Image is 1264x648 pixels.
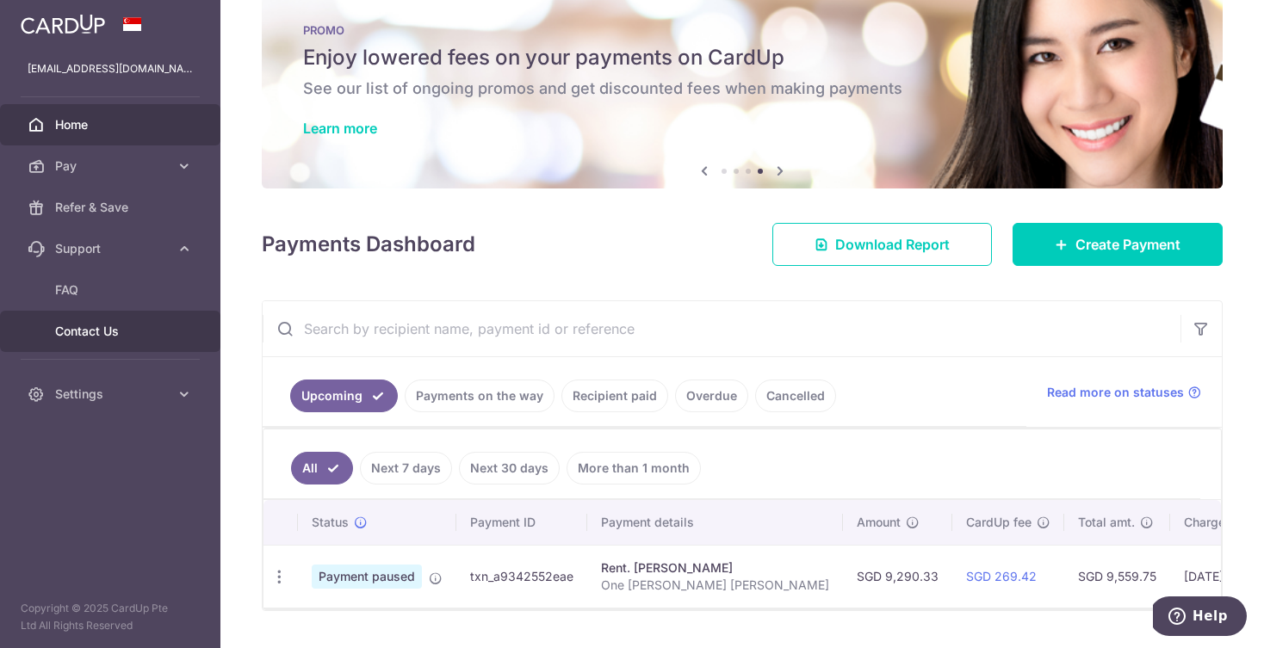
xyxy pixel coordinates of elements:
th: Payment ID [456,500,587,545]
span: Pay [55,157,169,175]
img: CardUp [21,14,105,34]
a: Next 30 days [459,452,560,484]
span: Charge date [1184,514,1255,531]
a: Payments on the way [405,380,555,412]
th: Payment details [587,500,843,545]
a: Learn more [303,120,377,137]
a: All [291,452,353,484]
span: Contact Us [55,323,169,340]
a: Overdue [675,380,748,412]
span: Settings [55,386,169,403]
a: Create Payment [1013,223,1223,266]
a: Read more on statuses [1047,384,1201,401]
span: CardUp fee [966,514,1032,531]
a: Upcoming [290,380,398,412]
h5: Enjoy lowered fees on your payments on CardUp [303,44,1181,71]
a: Cancelled [755,380,836,412]
span: Total amt. [1078,514,1135,531]
a: Next 7 days [360,452,452,484]
p: One [PERSON_NAME] [PERSON_NAME] [601,577,829,594]
td: SGD 9,559.75 [1064,545,1170,608]
span: Create Payment [1075,234,1180,255]
span: Download Report [835,234,950,255]
td: txn_a9342552eae [456,545,587,608]
span: Status [312,514,349,531]
span: Support [55,240,169,257]
h4: Payments Dashboard [262,229,475,260]
h6: See our list of ongoing promos and get discounted fees when making payments [303,78,1181,99]
a: Download Report [772,223,992,266]
a: More than 1 month [567,452,701,484]
iframe: Opens a widget where you can find more information [1153,596,1247,639]
td: SGD 9,290.33 [843,545,952,608]
span: Read more on statuses [1047,384,1184,401]
span: Refer & Save [55,199,169,216]
p: PROMO [303,23,1181,37]
p: [EMAIL_ADDRESS][DOMAIN_NAME] [28,60,193,77]
a: SGD 269.42 [966,569,1037,583]
span: FAQ [55,281,169,299]
span: Amount [857,514,901,531]
a: Recipient paid [561,380,668,412]
input: Search by recipient name, payment id or reference [263,301,1180,356]
span: Home [55,116,169,133]
span: Payment paused [312,565,422,589]
div: Rent. [PERSON_NAME] [601,559,829,577]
